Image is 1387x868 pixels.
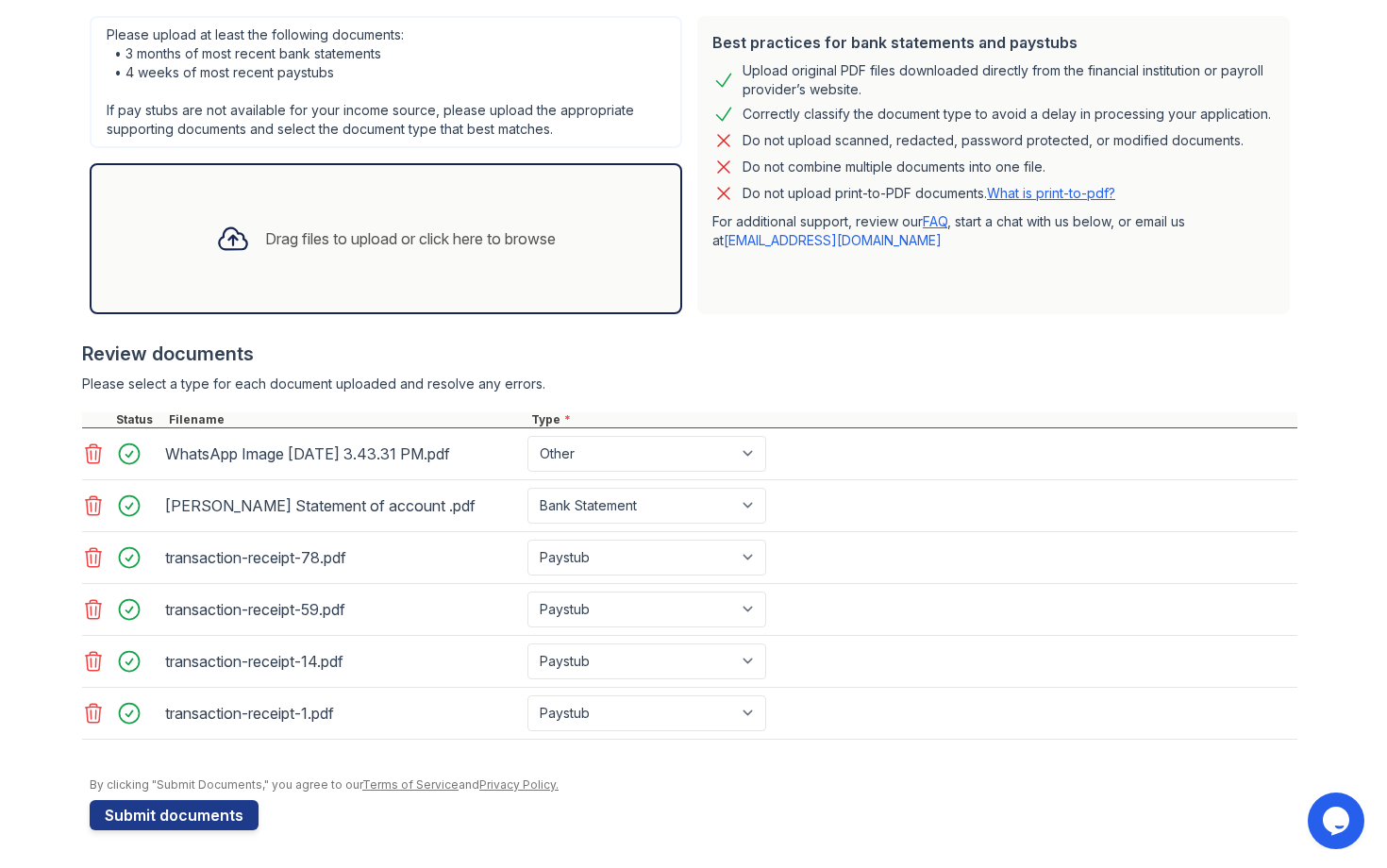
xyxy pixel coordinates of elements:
a: FAQ [923,213,947,229]
div: [PERSON_NAME] Statement of account .pdf [165,491,520,521]
div: transaction-receipt-78.pdf [165,542,520,573]
a: What is print-to-pdf? [987,185,1115,201]
div: Do not combine multiple documents into one file. [743,156,1045,178]
a: Terms of Service [362,777,459,792]
div: By clicking "Submit Documents," you agree to our and [90,777,1297,793]
div: Do not upload scanned, redacted, password protected, or modified documents. [743,129,1244,152]
div: Correctly classify the document type to avoid a delay in processing your application. [743,103,1271,125]
div: transaction-receipt-14.pdf [165,646,520,676]
div: Upload original PDF files downloaded directly from the financial institution or payroll provider’... [743,61,1275,99]
div: Type [527,412,1297,427]
div: Please select a type for each document uploaded and resolve any errors. [82,375,1297,393]
div: WhatsApp Image [DATE] 3.43.31 PM.pdf [165,439,520,469]
div: Best practices for bank statements and paystubs [712,31,1275,54]
div: transaction-receipt-1.pdf [165,698,520,728]
button: Submit documents [90,800,259,830]
a: Privacy Policy. [479,777,559,792]
div: Filename [165,412,527,427]
p: Do not upload print-to-PDF documents. [743,184,1115,203]
div: Please upload at least the following documents: • 3 months of most recent bank statements • 4 wee... [90,16,682,148]
a: [EMAIL_ADDRESS][DOMAIN_NAME] [724,232,942,248]
div: transaction-receipt-59.pdf [165,594,520,625]
iframe: chat widget [1308,793,1368,849]
div: Review documents [82,341,1297,367]
p: For additional support, review our , start a chat with us below, or email us at [712,212,1275,250]
div: Status [112,412,165,427]
div: Drag files to upload or click here to browse [265,227,556,250]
